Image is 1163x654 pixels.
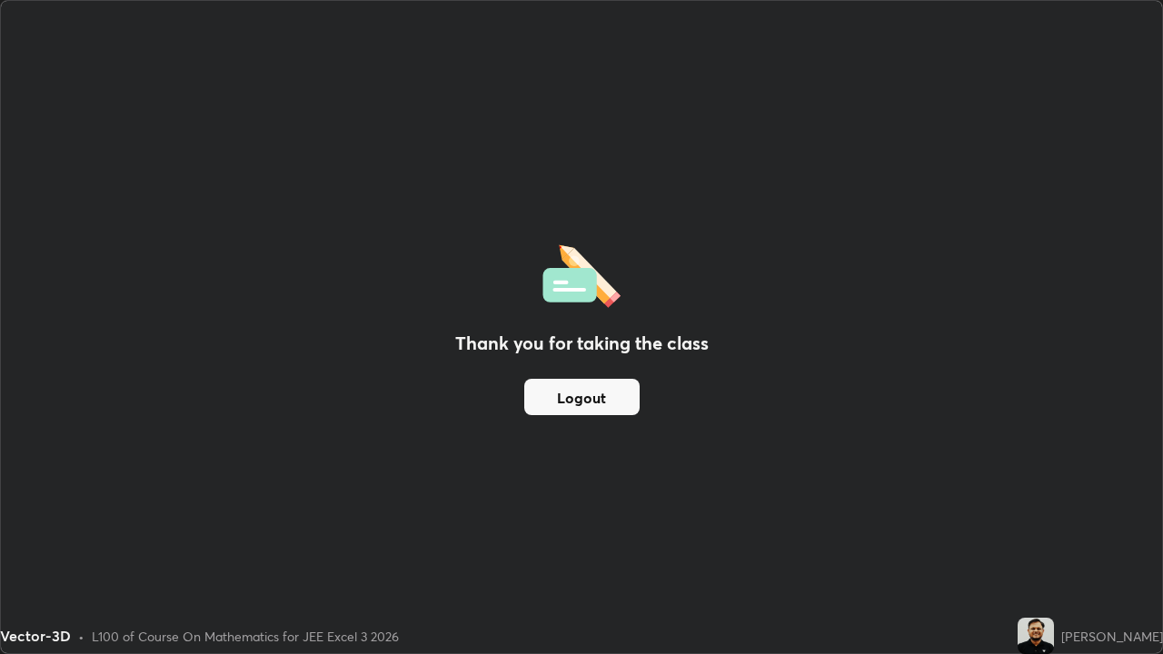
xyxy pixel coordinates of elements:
[1061,627,1163,646] div: [PERSON_NAME]
[78,627,84,646] div: •
[92,627,399,646] div: L100 of Course On Mathematics for JEE Excel 3 2026
[1018,618,1054,654] img: 73d70f05cd564e35b158daee22f98a87.jpg
[524,379,640,415] button: Logout
[455,330,709,357] h2: Thank you for taking the class
[542,239,621,308] img: offlineFeedback.1438e8b3.svg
